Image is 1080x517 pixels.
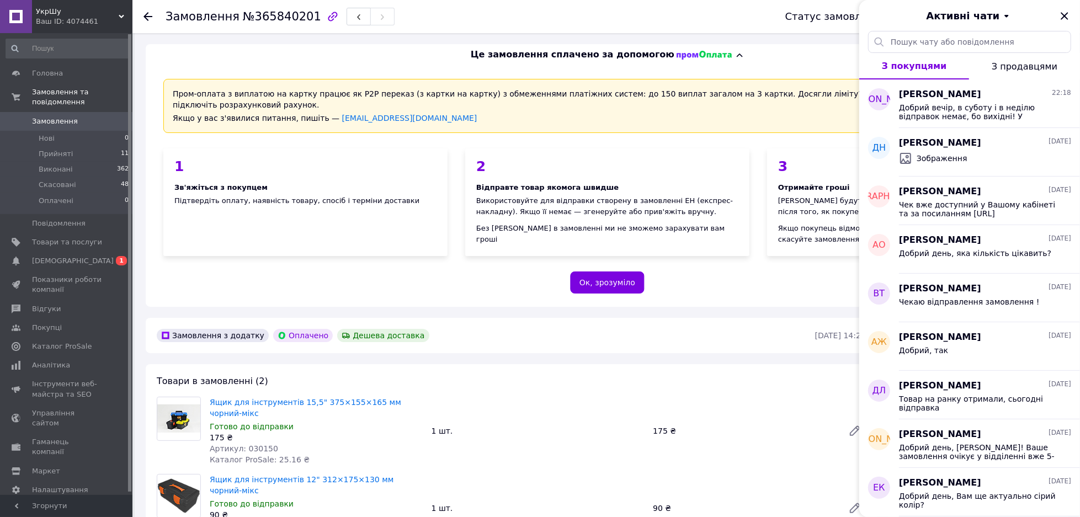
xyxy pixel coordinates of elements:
a: Редагувати [844,420,866,442]
span: АО [872,239,886,252]
span: З продавцями [992,61,1057,72]
div: Якщо покупець відмовиться від замовлення — відкличте посилку та скасуйте замовлення, щоб гроші по... [778,223,1040,245]
span: ЕК [873,482,885,494]
span: Замовлення [166,10,240,23]
div: Якщо у вас з'явилися питання, пишіть — [173,113,1042,124]
span: Замовлення та повідомлення [32,87,132,107]
span: 48 [121,180,129,190]
span: [PERSON_NAME] [899,283,981,295]
button: АЖ[PERSON_NAME][DATE]Добрий, так [859,322,1080,371]
img: Ящик для інструментів 12" 312×175×130 мм чорний-мікс [157,478,200,514]
span: Повідомлення [32,218,86,228]
span: Артикул: 030150 [210,444,278,453]
span: [PERSON_NAME] [843,433,916,446]
span: З покупцями [882,61,947,71]
button: ВТ[PERSON_NAME][DATE]Чекаю відправлення замовлення ! [859,274,1080,322]
span: [PERSON_NAME] [899,331,981,344]
span: Прийняті [39,149,73,159]
div: Статус замовлення [785,11,887,22]
span: Відправте товар якомога швидше [476,183,619,191]
span: [PERSON_NAME] [899,137,981,150]
span: [DATE] [1049,380,1071,389]
div: Використовуйте для відправки створену в замовленні ЕН (експрес-накладну). Якщо її немає — згенеру... [476,195,738,217]
span: Товари та послуги [32,237,102,247]
span: [DATE] [1049,283,1071,292]
div: Дешева доставка [337,329,429,342]
div: 3 [778,159,1040,173]
span: Активні чати [926,9,999,23]
span: [PERSON_NAME] [899,428,981,441]
span: [PERSON_NAME] [899,185,981,198]
span: Добрий день, [PERSON_NAME]! Ваше замовлення очікує у відділенні вже 5-й день. Заберіть його, будь... [899,443,1056,461]
span: [PERSON_NAME] [899,477,981,489]
span: Аналітика [32,360,70,370]
span: Каталог ProSale: 25.16 ₴ [210,455,310,464]
span: Зв'яжіться з покупцем [174,183,268,191]
span: Отримайте гроші [778,183,850,191]
span: Покупці [32,323,62,333]
button: [PERSON_NAME][PERSON_NAME][DATE]Добрий день, [PERSON_NAME]! Ваше замовлення очікує у відділенні в... [859,419,1080,468]
span: Добрий день, яка кількість цікавить? [899,249,1051,258]
a: Ящик для інструментів 15,5" 375×155×165 мм чорний-мікс [210,398,401,418]
button: Активні чати [890,9,1049,23]
span: Маркет [32,466,60,476]
span: [DATE] [1049,477,1071,486]
a: Ящик для інструментів 12" 312×175×130 мм чорний-мікс [210,475,393,495]
span: 0 [125,134,129,143]
span: [DEMOGRAPHIC_DATA] [32,256,114,266]
span: [PERSON_NAME] [843,93,916,106]
button: Закрити [1058,9,1071,23]
input: Пошук [6,39,130,58]
span: Головна [32,68,63,78]
span: Добрий вечір, в суботу і в неділю відправок немає, бо вихідні! У п'ятницю після обстрілу не було ... [899,103,1056,121]
span: Замовлення [32,116,78,126]
button: З покупцями [859,53,969,79]
span: Товари в замовленні (2) [157,376,268,386]
input: Пошук чату або повідомлення [868,31,1071,53]
div: Повернутися назад [143,11,152,22]
span: АЖ [871,336,887,349]
span: Добрий день, Вам ще актуально сірий колір? [899,492,1056,509]
button: ЕК[PERSON_NAME][DATE]Добрий день, Вам ще актуально сірий колір? [859,468,1080,516]
span: [DATE] [1049,234,1071,243]
span: Оплачені [39,196,73,206]
span: ВТ [874,287,885,300]
div: Пром-оплата з виплатою на картку працює як P2P переказ (з картки на картку) з обмеженнями платіжн... [163,79,1051,133]
span: ДЛ [872,385,886,397]
span: 1 [116,256,127,265]
button: З продавцями [969,53,1080,79]
span: [DATE] [1049,331,1071,340]
span: Каталог ProSale [32,342,92,351]
div: 175 ₴ [210,432,423,443]
span: Нові [39,134,55,143]
div: Оплачено [273,329,333,342]
span: [DATE] [1049,137,1071,146]
span: Чекаю відправлення замовлення ! [899,297,1040,306]
span: Чек вже доступний у Вашому кабінеті та за посиланням [URL][DOMAIN_NAME] [899,200,1056,218]
div: Замовлення з додатку [157,329,269,342]
div: Ваш ID: 4074461 [36,17,132,26]
span: Налаштування [32,485,88,495]
span: Відгуки [32,304,61,314]
span: Виконані [39,164,73,174]
div: [PERSON_NAME] будуть переведені на ваш рахунок за 24 години після того, як покупець забере своє з... [778,195,1040,217]
div: 90 ₴ [648,500,839,516]
div: 2 [476,159,738,173]
span: 22:18 [1052,88,1071,98]
span: [PERSON_NAME] [899,380,981,392]
div: 175 ₴ [648,423,839,439]
span: [DATE] [1049,185,1071,195]
span: Зображення [917,153,967,164]
img: Ящик для інструментів 15,5" 375×155×165 мм чорний-мікс [157,404,200,433]
span: [DEMOGRAPHIC_DATA] [829,190,929,203]
span: Це замовлення сплачено за допомогою [471,49,674,61]
span: [DATE] [1049,428,1071,438]
button: ДЛ[PERSON_NAME][DATE]Товар на ранку отримали, сьогодні відправка [859,371,1080,419]
span: 0 [125,196,129,206]
span: Гаманець компанії [32,437,102,457]
button: [DEMOGRAPHIC_DATA][PERSON_NAME][DATE]Чек вже доступний у Вашому кабінеті та за посиланням [URL][D... [859,177,1080,225]
div: 1 [174,159,437,173]
span: 362 [117,164,129,174]
span: Управління сайтом [32,408,102,428]
span: УкрШу [36,7,119,17]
